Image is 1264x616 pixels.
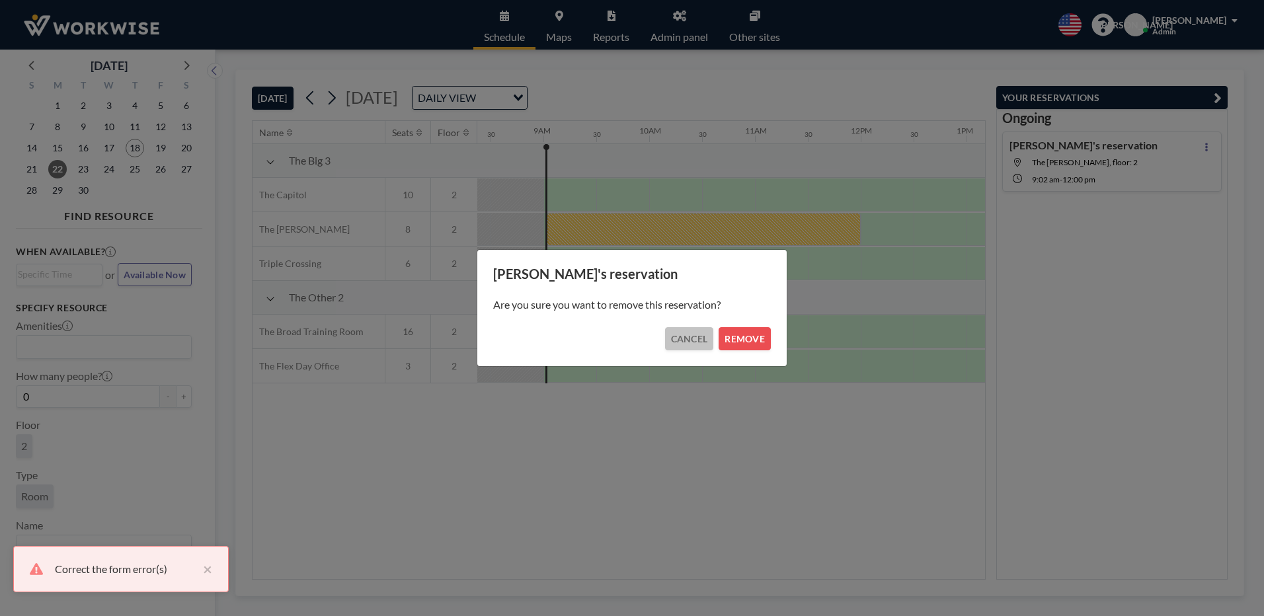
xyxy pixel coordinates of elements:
button: REMOVE [719,327,771,350]
button: CANCEL [665,327,714,350]
p: Are you sure you want to remove this reservation? [493,298,771,311]
button: close [196,561,212,577]
div: Correct the form error(s) [55,561,196,577]
h3: [PERSON_NAME]'s reservation [493,266,771,282]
